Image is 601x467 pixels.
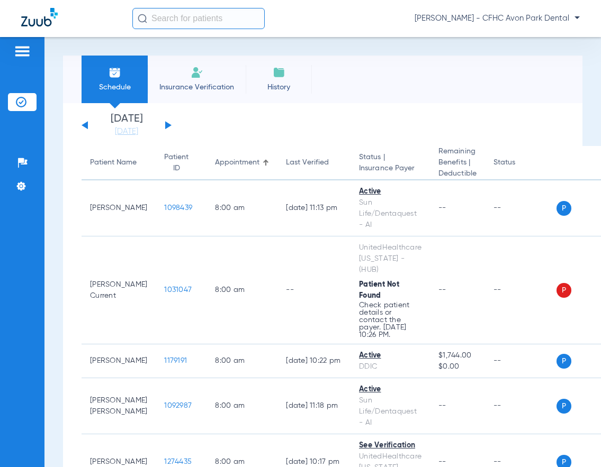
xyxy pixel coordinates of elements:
a: [DATE] [95,126,158,137]
div: Patient Name [90,157,147,168]
div: Patient Name [90,157,137,168]
span: 1031047 [164,286,192,294]
td: [DATE] 11:13 PM [277,180,351,236]
div: Active [359,350,421,361]
div: Patient ID [164,152,198,174]
div: DDIC [359,361,421,372]
span: -- [438,458,446,465]
span: 1274435 [164,458,192,465]
span: -- [438,286,446,294]
span: Patient Not Found [359,281,399,299]
iframe: Chat Widget [548,416,601,467]
td: [PERSON_NAME] [PERSON_NAME] [82,378,156,434]
td: 8:00 AM [207,180,277,236]
td: [DATE] 11:18 PM [277,378,351,434]
img: History [273,66,285,79]
div: Appointment [215,157,259,168]
div: UnitedHealthcare [US_STATE] - (HUB) [359,242,421,276]
span: 1179191 [164,357,187,364]
span: History [254,82,304,93]
img: Manual Insurance Verification [191,66,203,79]
p: Check patient details or contact the payer. [DATE] 10:26 PM. [359,301,421,338]
td: -- [485,236,557,344]
div: Sun Life/Dentaquest - AI [359,395,421,428]
div: Active [359,186,421,197]
span: -- [438,402,446,409]
th: Status | [351,146,430,180]
div: Active [359,384,421,395]
div: Last Verified [286,157,329,168]
span: Insurance Payer [359,163,421,174]
li: [DATE] [95,114,158,137]
span: Schedule [89,82,140,93]
th: Remaining Benefits | [430,146,485,180]
td: -- [485,378,557,434]
td: -- [277,236,351,344]
div: Patient ID [164,152,189,174]
td: 8:00 AM [207,236,277,344]
td: -- [485,180,557,236]
span: P [557,201,571,216]
span: P [557,354,571,369]
span: $0.00 [438,361,477,372]
img: Zuub Logo [21,8,58,26]
td: [PERSON_NAME] [82,180,156,236]
th: Status [485,146,557,180]
span: -- [438,204,446,212]
input: Search for patients [132,8,265,29]
div: Last Verified [286,157,342,168]
td: 8:00 AM [207,378,277,434]
span: P [557,399,571,414]
td: 8:00 AM [207,344,277,378]
div: Sun Life/Dentaquest - AI [359,197,421,231]
img: hamburger-icon [14,45,31,58]
span: Deductible [438,168,477,179]
td: [PERSON_NAME] [82,344,156,378]
img: Schedule [109,66,121,79]
span: 1098439 [164,204,192,212]
div: See Verification [359,440,421,451]
div: Appointment [215,157,269,168]
img: Search Icon [138,14,147,23]
td: [DATE] 10:22 PM [277,344,351,378]
td: -- [485,344,557,378]
span: $1,744.00 [438,350,477,361]
span: 1092987 [164,402,192,409]
td: [PERSON_NAME] Current [82,236,156,344]
span: P [557,283,571,298]
span: [PERSON_NAME] - CFHC Avon Park Dental [415,13,580,24]
span: Insurance Verification [156,82,238,93]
